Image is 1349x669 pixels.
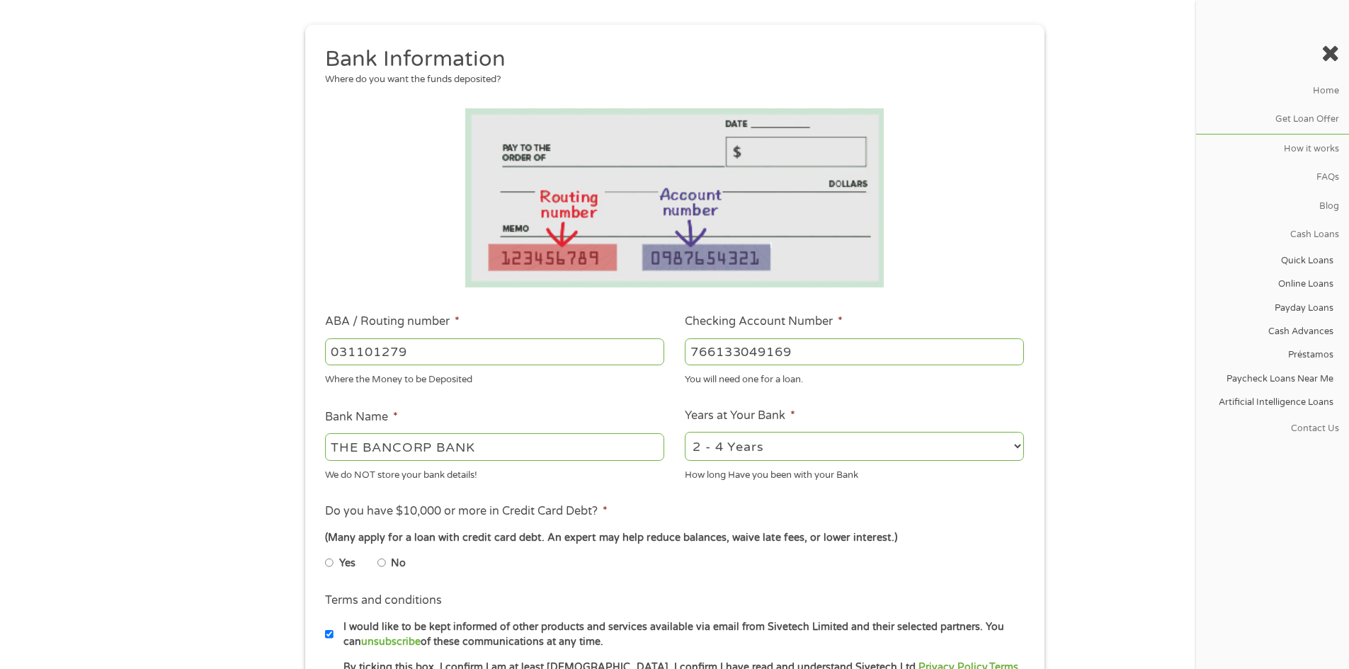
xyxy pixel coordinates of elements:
input: 263177916 [325,338,664,365]
h2: Bank Information [325,45,1013,74]
label: Do you have $10,000 or more in Credit Card Debt? [325,504,608,519]
label: I would like to be kept informed of other products and services available via email from Sivetech... [334,619,1028,650]
a: Artificial Intelligence Loans [1196,391,1343,414]
label: Years at Your Bank [685,408,795,423]
a: How it works [1196,135,1349,163]
img: Routing number location [465,108,884,287]
div: Where the Money to be Deposited [325,368,664,387]
a: Préstamos [1196,343,1343,367]
a: Payday Loans [1196,297,1343,320]
label: No [391,556,406,571]
div: How long Have you been with your Bank [685,463,1024,482]
div: Where do you want the funds deposited? [325,73,1013,87]
a: Cash Advances [1196,320,1343,343]
label: Bank Name [325,410,398,425]
a: Paycheck Loans Near Me [1196,367,1343,390]
div: (Many apply for a loan with credit card debt. An expert may help reduce balances, waive late fees... [325,530,1023,546]
a: Get Loan Offer [1196,105,1349,134]
a: Cash Loans [1196,221,1349,249]
label: ABA / Routing number [325,314,460,329]
a: unsubscribe [361,636,421,648]
label: Yes [339,556,355,571]
a: FAQs [1196,164,1349,192]
div: You will need one for a loan. [685,368,1024,387]
div: We do NOT store your bank details! [325,463,664,482]
a: Home [1196,76,1349,105]
label: Checking Account Number [685,314,843,329]
a: Quick Loans [1196,249,1343,273]
a: Blog [1196,192,1349,220]
label: Terms and conditions [325,593,442,608]
input: 345634636 [685,338,1024,365]
a: Online Loans [1196,273,1343,296]
a: Contact Us [1196,414,1349,442]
